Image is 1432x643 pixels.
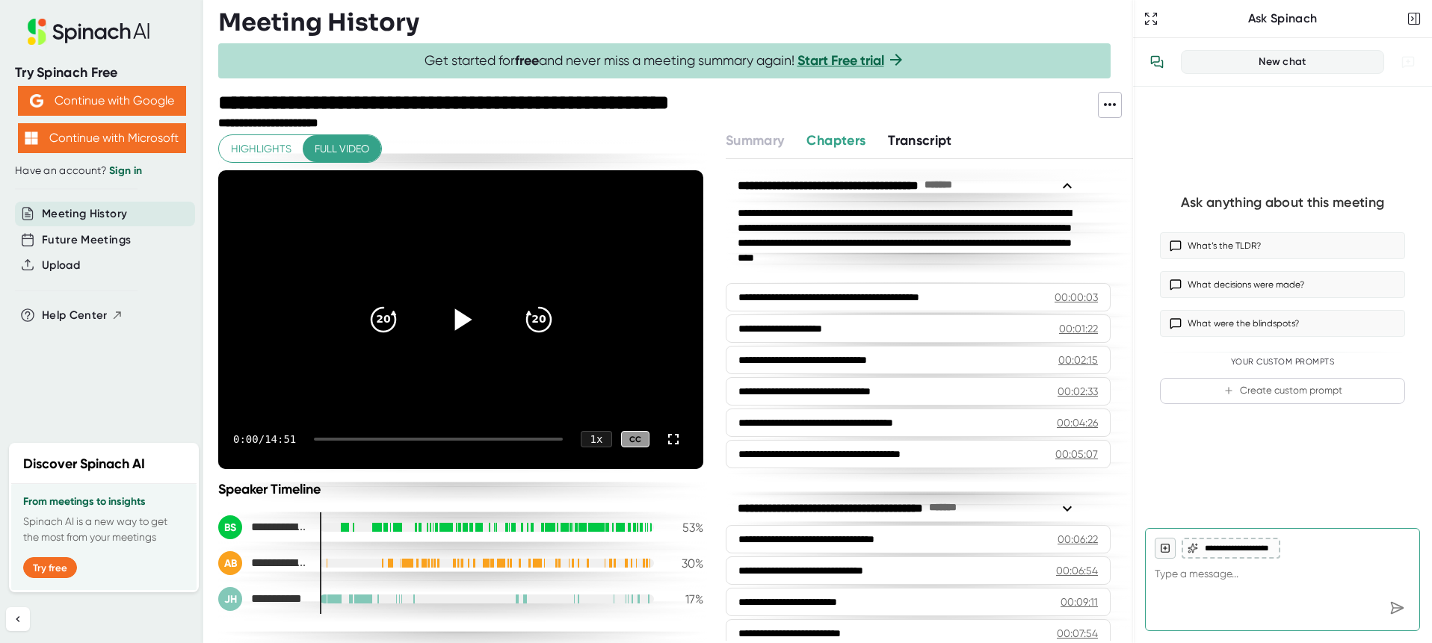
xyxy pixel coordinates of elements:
[315,140,369,158] span: Full video
[1058,384,1098,399] div: 00:02:33
[42,307,123,324] button: Help Center
[18,86,186,116] button: Continue with Google
[806,131,865,151] button: Chapters
[1059,321,1098,336] div: 00:01:22
[425,52,905,69] span: Get started for and never miss a meeting summary again!
[23,514,185,545] p: Spinach AI is a new way to get the most from your meetings
[1404,8,1425,29] button: Close conversation sidebar
[1181,194,1384,211] div: Ask anything about this meeting
[303,135,381,163] button: Full video
[1191,55,1374,69] div: New chat
[1142,47,1172,77] button: View conversation history
[1161,11,1404,26] div: Ask Spinach
[15,164,188,178] div: Have an account?
[23,496,185,508] h3: From meetings to insights
[42,232,131,249] button: Future Meetings
[1160,357,1405,367] div: Your Custom Prompts
[219,135,303,163] button: Highlights
[621,431,649,448] div: CC
[726,131,784,151] button: Summary
[218,481,703,497] div: Speaker Timeline
[218,8,419,37] h3: Meeting History
[666,556,703,571] div: 30 %
[1057,415,1098,430] div: 00:04:26
[726,132,784,149] span: Summary
[666,592,703,606] div: 17 %
[1160,378,1405,404] button: Create custom prompt
[18,123,186,153] button: Continue with Microsoft
[1141,8,1161,29] button: Expand to Ask Spinach page
[42,307,108,324] span: Help Center
[515,52,539,69] b: free
[218,587,242,611] div: JH
[30,94,43,108] img: Aehbyd4JwY73AAAAAElFTkSuQmCC
[797,52,884,69] a: Start Free trial
[888,132,952,149] span: Transcript
[1055,447,1098,462] div: 00:05:07
[218,551,242,575] div: AB
[1061,594,1098,609] div: 00:09:11
[1058,532,1098,547] div: 00:06:22
[218,551,308,575] div: Ann Bruzewski
[42,257,80,274] button: Upload
[1057,626,1098,641] div: 00:07:54
[806,132,865,149] span: Chapters
[42,205,127,223] button: Meeting History
[6,607,30,631] button: Collapse sidebar
[231,140,291,158] span: Highlights
[1058,352,1098,367] div: 00:02:15
[1055,290,1098,305] div: 00:00:03
[1383,594,1410,621] div: Send message
[888,131,952,151] button: Transcript
[233,433,296,445] div: 0:00 / 14:51
[23,454,145,474] h2: Discover Spinach AI
[218,515,242,539] div: BS
[23,557,77,578] button: Try free
[1160,310,1405,337] button: What were the blindspots?
[15,64,188,81] div: Try Spinach Free
[666,521,703,535] div: 53 %
[1160,271,1405,298] button: What decisions were made?
[1056,563,1098,578] div: 00:06:54
[218,587,308,611] div: Jessie Hund
[1160,232,1405,259] button: What’s the TLDR?
[109,164,142,177] a: Sign in
[218,515,308,539] div: Brandon Schmitzer
[581,431,612,447] div: 1 x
